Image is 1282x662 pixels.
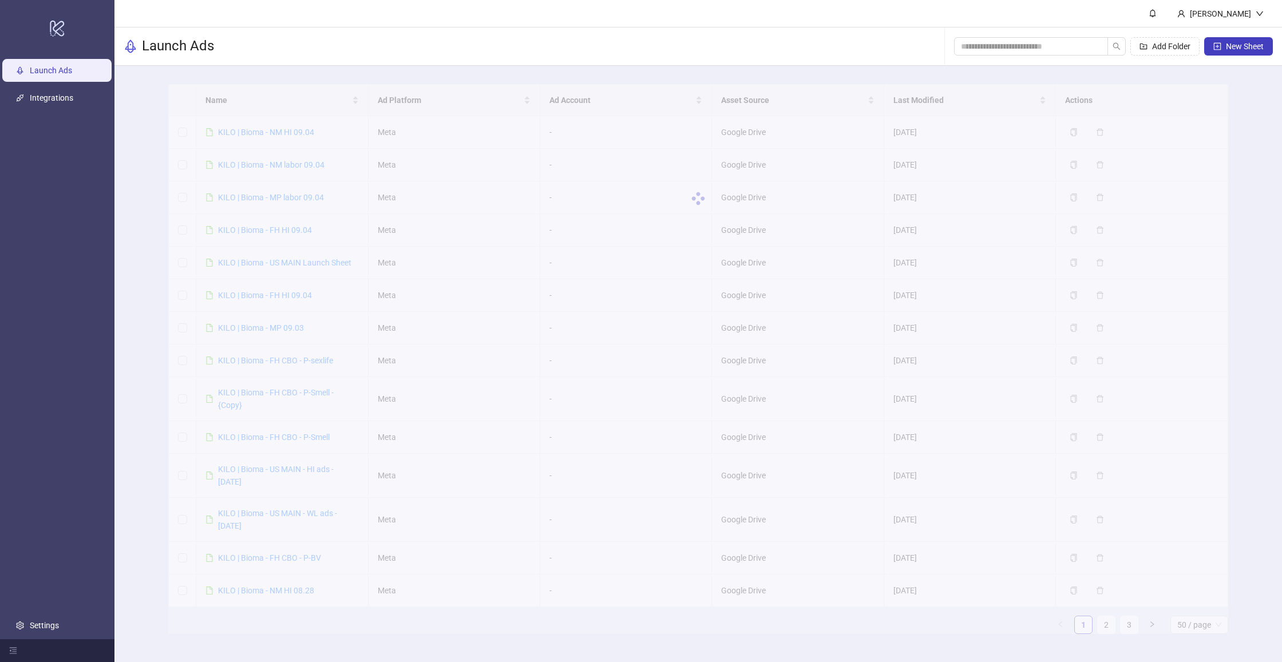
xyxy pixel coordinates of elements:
[1204,37,1273,56] button: New Sheet
[124,39,137,53] span: rocket
[1256,10,1264,18] span: down
[30,66,72,75] a: Launch Ads
[1177,10,1185,18] span: user
[1139,42,1148,50] span: folder-add
[1213,42,1221,50] span: plus-square
[1113,42,1121,50] span: search
[30,93,73,102] a: Integrations
[1185,7,1256,20] div: [PERSON_NAME]
[30,621,59,630] a: Settings
[1152,42,1190,51] span: Add Folder
[1130,37,1200,56] button: Add Folder
[142,37,214,56] h3: Launch Ads
[1226,42,1264,51] span: New Sheet
[9,647,17,655] span: menu-fold
[1149,9,1157,17] span: bell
